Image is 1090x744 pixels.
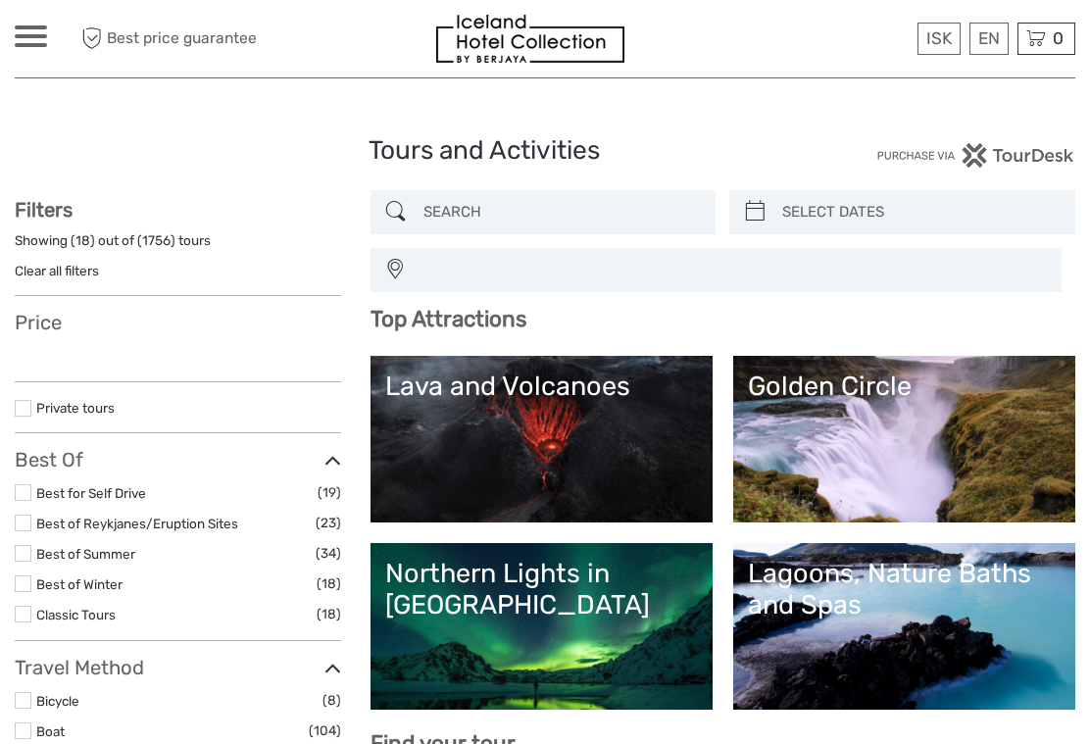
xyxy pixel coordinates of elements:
span: (8) [322,689,341,712]
a: Lava and Volcanoes [385,371,698,508]
a: Best of Reykjanes/Eruption Sites [36,516,238,531]
a: Best for Self Drive [36,485,146,501]
a: Classic Tours [36,607,116,622]
div: Northern Lights in [GEOGRAPHIC_DATA] [385,558,698,621]
input: SELECT DATES [774,195,1065,229]
h3: Best Of [15,448,341,471]
a: Golden Circle [748,371,1061,508]
img: 481-8f989b07-3259-4bb0-90ed-3da368179bdc_logo_small.jpg [436,15,624,63]
span: (19) [318,481,341,504]
strong: Filters [15,198,73,222]
span: (23) [316,512,341,534]
h1: Tours and Activities [369,135,722,167]
h3: Price [15,311,341,334]
div: Lagoons, Nature Baths and Spas [748,558,1061,621]
h3: Travel Method [15,656,341,679]
a: Northern Lights in [GEOGRAPHIC_DATA] [385,558,698,695]
a: Bicycle [36,693,79,709]
span: (18) [317,603,341,625]
b: Top Attractions [371,306,526,332]
a: Boat [36,723,65,739]
a: Best of Summer [36,546,135,562]
img: PurchaseViaTourDesk.png [876,143,1075,168]
span: ISK [926,28,952,48]
label: 18 [75,231,90,250]
input: SEARCH [416,195,707,229]
span: 0 [1050,28,1066,48]
a: Best of Winter [36,576,123,592]
span: (18) [317,572,341,595]
div: Showing ( ) out of ( ) tours [15,231,341,262]
div: EN [969,23,1009,55]
a: Private tours [36,400,115,416]
label: 1756 [142,231,171,250]
span: Best price guarantee [76,23,280,55]
span: (34) [316,542,341,565]
span: (104) [309,719,341,742]
div: Lava and Volcanoes [385,371,698,402]
a: Clear all filters [15,263,99,278]
a: Lagoons, Nature Baths and Spas [748,558,1061,695]
div: Golden Circle [748,371,1061,402]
